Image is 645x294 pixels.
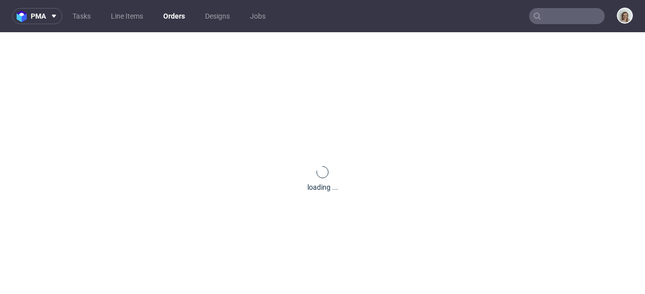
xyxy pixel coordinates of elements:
[618,9,632,23] img: Monika Poźniak
[105,8,149,24] a: Line Items
[157,8,191,24] a: Orders
[31,13,46,20] span: pma
[17,11,31,22] img: logo
[12,8,62,24] button: pma
[244,8,272,24] a: Jobs
[67,8,97,24] a: Tasks
[307,182,338,192] div: loading ...
[199,8,236,24] a: Designs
